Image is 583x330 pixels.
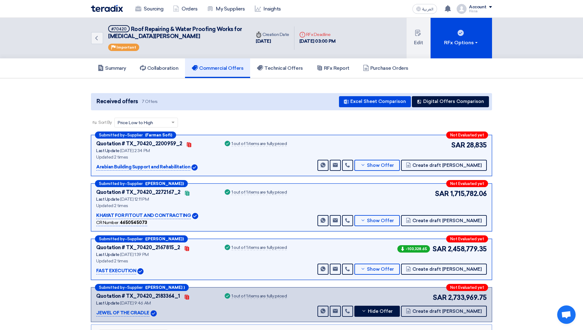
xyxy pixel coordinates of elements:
button: Create draft [PERSON_NAME] [401,306,487,317]
h5: RFx Report [317,65,349,71]
p: KHAYAT FOR FITOUT AND CONTRACTING [96,212,191,219]
span: 1,715,782.06 [450,189,487,199]
div: RFx Deadline [299,31,336,38]
div: CR Number : [96,219,147,226]
button: Digital Offers Comparison [412,96,489,107]
b: ([PERSON_NAME]) [145,237,184,241]
button: العربية [412,4,437,14]
div: Updated 2 times [96,154,216,160]
span: Show Offer [367,267,394,272]
span: 2,458,779.35 [448,244,487,254]
span: Not Evaluated yet [450,285,484,289]
button: RFx Options [431,18,492,58]
span: Important [116,45,136,49]
span: Create draft [PERSON_NAME] [412,267,482,272]
p: FAST EXECUTION [96,267,136,275]
span: Show Offer [367,163,394,168]
span: [DATE] 1:39 PM [120,252,148,257]
a: Open chat [557,305,576,324]
span: 28,835 [467,140,487,150]
a: Sourcing [130,2,168,16]
span: 7 Offers [142,99,158,104]
button: Edit [407,18,431,58]
img: Verified Account [191,164,198,171]
b: 4650545073 [120,220,147,225]
b: (Farman Sofi) [145,133,172,137]
span: Supplier [127,237,143,241]
div: [DATE] [256,38,289,45]
div: [DATE] 03:00 PM [299,38,336,45]
div: RFx Options [444,39,479,46]
div: Quotation # TX_70420_2200959_2 [96,140,182,147]
span: [DATE] 12:11 PM [120,197,149,202]
span: SAR [451,140,465,150]
button: Create draft [PERSON_NAME] [401,264,487,275]
button: Show Offer [354,160,400,171]
span: Price Low to High [118,120,153,126]
button: Show Offer [354,215,400,226]
a: Orders [168,2,202,16]
h5: Technical Offers [257,65,303,71]
span: Not Evaluated yet [450,237,484,241]
div: Updated 2 times [96,258,216,264]
div: – [95,180,188,187]
div: – [95,284,189,291]
span: Create draft [PERSON_NAME] [412,309,482,314]
button: Excel Sheet Comparison [339,96,411,107]
div: 1 out of 1 items are fully priced [231,190,287,195]
div: Quotation # TX_70420_2272167_2 [96,189,180,196]
div: Quotation # TX_70420_2167815_2 [96,244,180,251]
div: 1 out of 1 items are fully priced [231,294,287,299]
h5: Collaboration [140,65,179,71]
span: SAR [432,244,447,254]
span: Submitted by [99,133,125,137]
a: Purchase Orders [356,58,415,78]
span: Submitted by [99,237,125,241]
div: Hissa [469,10,492,13]
span: 2,733,969.75 [448,293,487,303]
span: SAR [433,293,447,303]
span: Last Update [96,197,120,202]
div: Account [469,5,486,10]
p: JEWEL OF THE CRADLE [96,309,149,317]
span: Sort By [98,119,112,126]
span: Show Offer [367,218,394,223]
span: -103,328.65 [397,245,430,253]
img: Verified Account [137,268,144,274]
div: – [95,132,176,139]
span: [DATE] 2:34 PM [120,148,150,153]
span: Last Update [96,252,120,257]
span: Supplier [127,133,143,137]
a: Commercial Offers [185,58,250,78]
h5: Purchase Orders [363,65,408,71]
button: Hide Offer [354,306,400,317]
span: Supplier [127,182,143,186]
span: العربية [422,7,433,11]
span: Create draft [PERSON_NAME] [412,163,482,168]
a: Insights [250,2,286,16]
span: SAR [435,189,449,199]
h5: Summary [98,65,126,71]
span: Roof Repairing & Water Proofing Works for [MEDICAL_DATA][PERSON_NAME] [108,26,242,40]
span: Received offers [97,97,138,106]
span: Submitted by [99,285,125,289]
a: My Suppliers [202,2,250,16]
a: Collaboration [133,58,185,78]
div: – [95,235,188,242]
span: Last Update [96,148,120,153]
img: Verified Account [151,310,157,316]
span: Submitted by [99,182,125,186]
button: Create draft [PERSON_NAME] [401,160,487,171]
span: Create draft [PERSON_NAME] [412,218,482,223]
a: Summary [91,58,133,78]
h5: Commercial Offers [192,65,243,71]
span: Supplier [127,285,143,289]
img: profile_test.png [457,4,467,14]
span: Hide Offer [368,309,393,314]
button: Create draft [PERSON_NAME] [401,215,487,226]
p: Arabian Building Support and Rehabilitation [96,163,190,171]
div: Creation Date [256,31,289,38]
span: Not Evaluated yet [450,182,484,186]
button: Show Offer [354,264,400,275]
img: Verified Account [192,213,198,219]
